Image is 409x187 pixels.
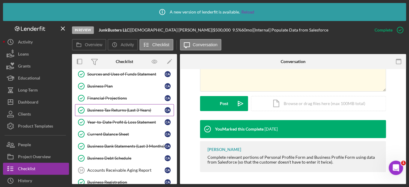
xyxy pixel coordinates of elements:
div: C A [165,119,171,125]
div: C A [165,167,171,173]
div: Business Registration [87,180,165,185]
button: Grants [3,60,69,72]
div: Grants [18,60,31,74]
div: You Marked this Complete [215,127,264,131]
div: Complete [375,24,393,36]
div: People [18,139,31,152]
div: Product Templates [18,120,53,134]
a: 14Accounts Receivable Aging ReportCA [75,164,174,176]
a: Sources and Uses of Funds StatementCA [75,68,174,80]
div: 60 mo [241,28,252,32]
a: Business Bank Statements (Last 3 Months)CA [75,140,174,152]
div: C A [165,71,171,77]
button: Loans [3,48,69,60]
button: Project Overview [3,151,69,163]
tspan: 14 [79,168,83,172]
div: Dashboard [18,96,38,110]
label: Conversation [193,42,218,47]
button: Checklist [3,163,69,175]
div: In Review [72,26,94,34]
div: Complete relevant portions of Personal Profile Form and Business Profile Form using data from Sal... [207,155,380,164]
button: Checklist [139,39,173,50]
div: C A [165,155,171,161]
button: Dashboard [3,96,69,108]
a: Year-to-Date Profit & Loss StatementCA [75,116,174,128]
button: Overview [72,39,106,50]
button: Product Templates [3,120,69,132]
a: Business PlanCA [75,80,174,92]
a: Current Balance SheetCA [75,128,174,140]
div: C A [165,179,171,185]
div: Business Debt Schedule [87,156,165,161]
time: 2025-05-12 13:49 [264,127,278,131]
span: $500,000 [213,27,231,32]
button: Clients [3,108,69,120]
div: Clients [18,108,31,122]
div: Post [220,96,228,111]
div: Accounts Receivable Aging Report [87,168,165,173]
label: Checklist [152,42,169,47]
div: Financial Projections [87,96,165,101]
button: Complete [369,24,406,36]
span: 1 [401,161,406,165]
button: Activity [3,36,69,48]
div: Loans [18,48,29,62]
a: Reload [241,10,254,14]
div: C A [165,131,171,137]
div: [PERSON_NAME] [207,147,241,152]
label: Activity [121,42,134,47]
button: Long-Term [3,84,69,96]
div: Current Balance Sheet [87,132,165,137]
button: Post [200,96,248,111]
div: C A [165,95,171,101]
div: C A [165,143,171,149]
a: Financial ProjectionsCA [75,92,174,104]
div: Business Bank Statements (Last 3 Months) [87,144,165,149]
div: Activity [18,36,33,50]
div: Business Tax Returns (Last 3 Years) [87,108,165,113]
div: | [Internal] Populate Data from Salesforce [252,28,328,32]
div: A new version of lenderfit is available. [155,5,254,20]
div: C A [165,107,171,113]
div: Year-to-Date Profit & Loss Statement [87,120,165,125]
div: | [99,28,130,32]
div: Checklist [116,59,133,64]
button: Educational [3,72,69,84]
div: 9.5 % [232,28,241,32]
div: [DEMOGRAPHIC_DATA] [PERSON_NAME] | [130,28,213,32]
div: Conversation [280,59,305,64]
a: Business Tax Returns (Last 3 Years)CA [75,104,174,116]
button: People [3,139,69,151]
div: Business Plan [87,84,165,89]
div: C A [165,83,171,89]
button: History [3,175,69,187]
iframe: Intercom live chat [389,161,403,175]
b: JunkBusters LLC [99,27,129,32]
label: Overview [85,42,102,47]
a: Business Debt ScheduleCA [75,152,174,164]
div: Sources and Uses of Funds Statement [87,72,165,77]
button: Activity [108,39,138,50]
button: Conversation [180,39,222,50]
div: Project Overview [18,151,51,164]
div: Educational [18,72,40,86]
div: Checklist [18,163,35,176]
div: Long-Term [18,84,38,98]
